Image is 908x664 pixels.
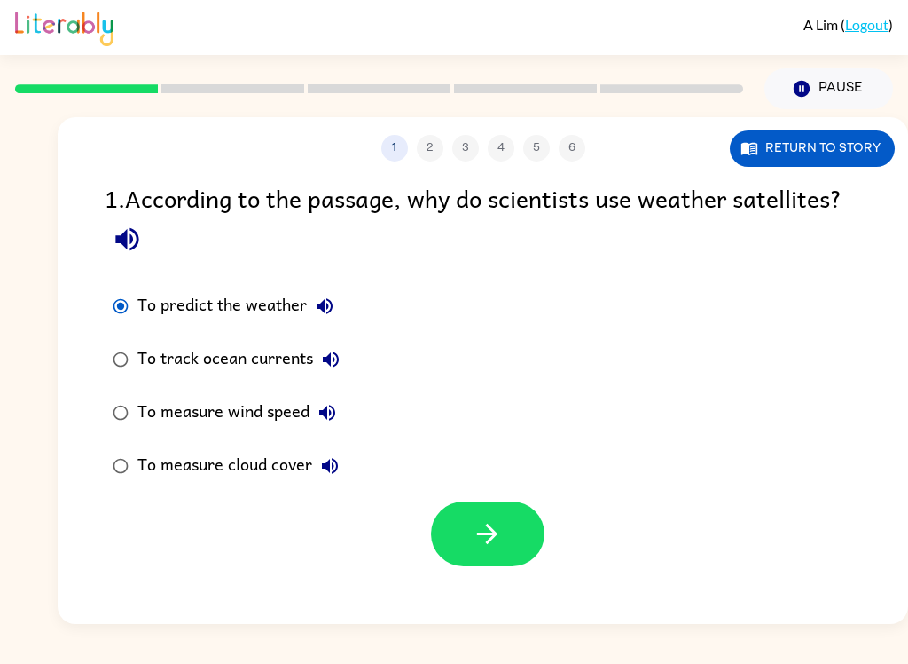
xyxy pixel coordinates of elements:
button: Pause [764,68,893,109]
button: To track ocean currents [313,342,348,377]
img: Literably [15,7,113,46]
button: 1 [381,135,408,162]
div: ( ) [803,16,893,33]
span: A Lim [803,16,841,33]
div: To measure wind speed [137,395,345,431]
div: 1 . According to the passage, why do scientists use weather satellites? [105,179,861,262]
a: Logout [845,16,888,33]
button: To predict the weather [307,289,342,324]
button: Return to story [730,130,895,167]
div: To predict the weather [137,289,342,324]
div: To measure cloud cover [137,448,348,484]
div: To track ocean currents [137,342,348,377]
button: To measure wind speed [309,395,345,431]
button: To measure cloud cover [312,448,348,484]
